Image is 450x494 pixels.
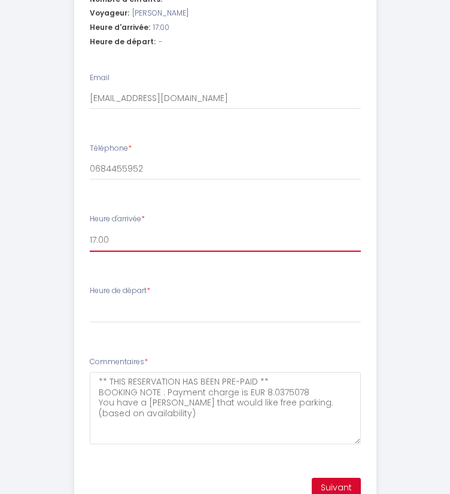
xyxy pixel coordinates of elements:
[159,36,162,48] span: -
[132,8,188,19] span: [PERSON_NAME]
[90,22,150,33] span: Heure d'arrivée:
[90,143,132,154] label: Téléphone
[90,285,150,297] label: Heure de départ
[90,214,145,225] label: Heure d'arrivée
[90,72,110,84] label: Email
[90,36,156,48] span: Heure de départ:
[90,8,129,19] span: Voyageur:
[90,356,148,368] label: Commentaires
[153,22,169,33] span: 17:00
